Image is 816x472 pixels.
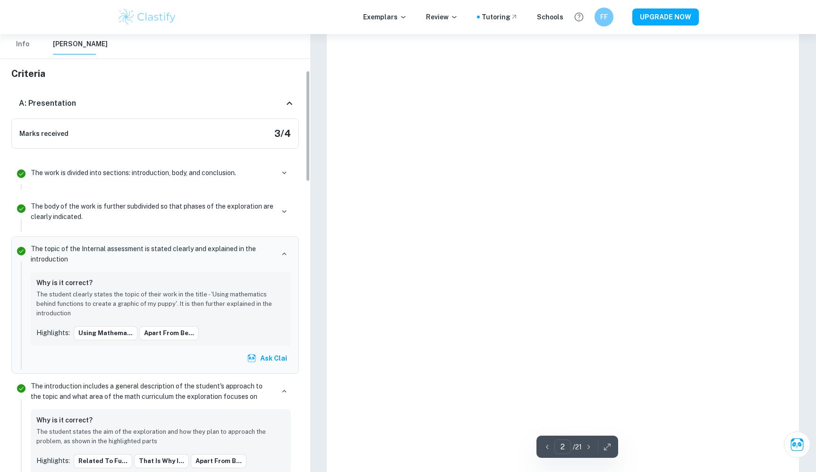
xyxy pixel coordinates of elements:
[19,128,68,139] h6: Marks received
[16,383,27,394] svg: Correct
[53,34,108,55] button: [PERSON_NAME]
[36,455,70,466] p: Highlights:
[245,350,291,367] button: Ask Clai
[36,427,285,447] p: The student states the aim of the exploration and how they plan to approach the problem, as shown...
[274,126,291,141] h5: 3 / 4
[247,354,256,363] img: clai.svg
[134,454,189,468] button: That is why I...
[280,418,285,422] button: Report mistake/confusion
[36,290,285,319] p: The student clearly states the topic of their work in the title - 'Using mathematics behind funct...
[363,12,407,22] p: Exemplars
[599,12,610,22] h6: FF
[595,8,613,26] button: FF
[573,442,582,452] p: / 21
[16,168,27,179] svg: Correct
[16,203,27,214] svg: Correct
[280,280,285,285] button: Report mistake/confusion
[632,8,699,25] button: UPGRADE NOW
[74,326,137,340] button: Using mathema...
[117,8,177,26] img: Clastify logo
[31,201,274,222] p: The body of the work is further subdivided so that phases of the exploration are clearly indicated.
[426,12,458,22] p: Review
[16,245,27,257] svg: Correct
[784,431,810,458] button: Ask Clai
[537,12,563,22] a: Schools
[11,34,34,55] button: Info
[11,88,299,118] div: A: Presentation
[139,326,199,340] button: Apart from be...
[36,328,70,338] p: Highlights:
[36,278,93,288] h6: Why is it correct?
[36,415,93,425] h6: Why is it correct?
[191,454,246,468] button: Apart from b...
[19,98,76,109] h6: A: Presentation
[31,244,274,264] p: The topic of the Internal assessment is stated clearly and explained in the introduction
[482,12,518,22] a: Tutoring
[74,454,132,468] button: related to fu...
[31,168,236,178] p: The work is divided into sections: introduction, body, and conclusion.
[11,67,299,81] h5: Criteria
[31,381,274,402] p: The introduction includes a general description of the student's approach to the topic and what a...
[571,9,587,25] button: Help and Feedback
